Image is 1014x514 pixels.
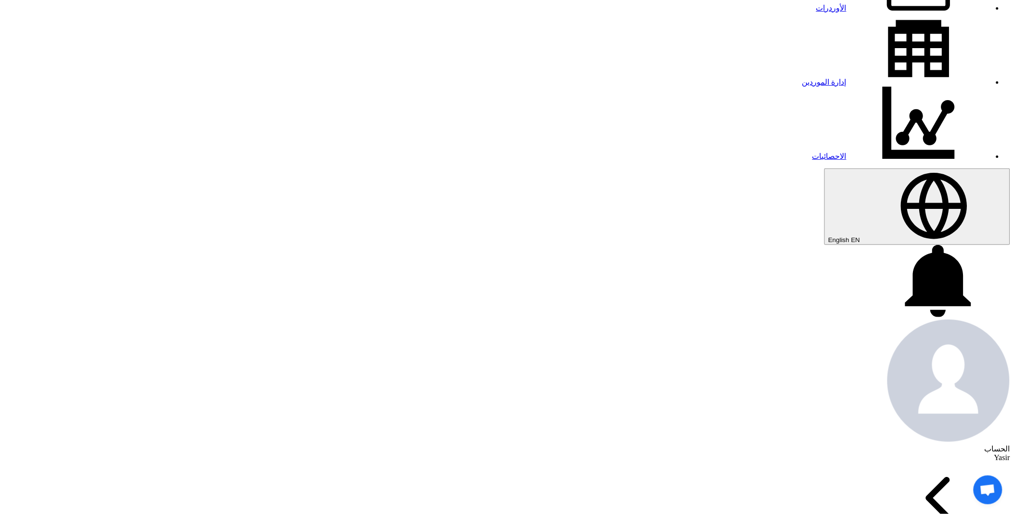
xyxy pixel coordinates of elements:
div: Yasir [4,453,1010,462]
div: Open chat [974,475,1002,504]
img: profile_test.png [887,319,1010,442]
span: EN [851,236,860,244]
a: الاحصائيات [812,152,991,160]
div: الحساب [4,444,1010,453]
button: English EN [824,168,1010,245]
a: الأوردرات [816,4,991,12]
span: English [828,236,849,244]
a: إدارة الموردين [802,78,991,86]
